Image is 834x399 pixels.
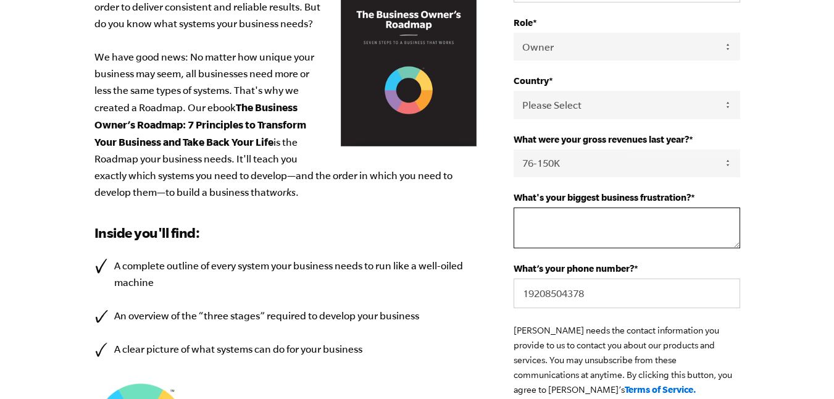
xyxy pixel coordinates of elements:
iframe: Chat Widget [772,340,834,399]
span: Role [514,17,533,28]
span: What were your gross revenues last year? [514,134,689,145]
li: A complete outline of every system your business needs to run like a well-oiled machine [94,258,477,291]
li: A clear picture of what systems can do for your business [94,341,477,358]
a: Terms of Service. [625,384,696,395]
p: [PERSON_NAME] needs the contact information you provide to us to contact you about our products a... [514,323,740,397]
li: An overview of the “three stages” required to develop your business [94,308,477,324]
b: The Business Owner’s Roadmap: 7 Principles to Transform Your Business and Take Back Your Life [94,101,306,148]
h3: Inside you'll find: [94,223,477,243]
span: Country [514,75,549,86]
em: works [270,187,296,198]
span: What’s your phone number? [514,263,634,274]
span: What's your biggest business frustration? [514,192,691,203]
